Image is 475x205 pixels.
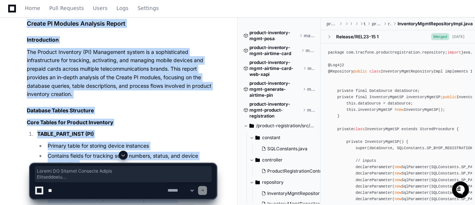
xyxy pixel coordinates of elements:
[397,108,404,112] span: new
[45,142,216,150] li: Primary table for storing device instances
[369,69,381,74] span: class
[27,36,216,44] h2: Introduction
[243,120,315,132] button: /product-registration/src/main/java/com/tracfone/productregistration
[353,127,365,131] span: class
[49,6,84,10] span: Pull Requests
[306,48,315,54] span: master
[262,135,280,141] span: constant
[249,45,300,57] span: product-inventory-mgmt-airtime-card
[431,33,449,40] span: Merged
[307,86,315,92] span: master
[25,55,122,63] div: Start new chat
[27,19,216,28] h1: Create PI Modules Analysis Report
[398,21,473,27] span: InventoryMgmtRepositoryImpl.java
[74,78,90,84] span: Pylon
[267,146,307,152] span: SQLConstants.java
[443,95,456,99] span: public
[255,133,260,142] svg: Directory
[93,6,108,10] span: Users
[25,6,40,10] span: Home
[127,58,136,67] button: Start new chat
[37,131,94,137] strong: TABLE_PART_INST (PI)
[117,6,128,10] span: Logs
[307,65,315,71] span: master
[249,60,302,77] span: product-inventory-mgmt-airtime-card-web-xapi
[364,21,366,27] span: tracfone
[249,80,301,98] span: product-inventory-mgmt-generate-airtime-pin
[249,30,298,42] span: product-inventory-mgmt-posa
[52,78,90,84] a: Powered byPylon
[7,55,21,69] img: 1736555170064-99ba0984-63c1-480f-8ee9-699278ef63ed
[326,21,337,27] span: product-registration
[258,144,316,154] button: SQLConstants.java
[25,63,94,69] div: We're available if you need us!
[307,107,315,113] span: master
[7,7,22,22] img: PlayerZero
[256,123,315,129] span: /product-registration/src/main/java/com/tracfone/productregistration
[372,21,382,27] span: productregistration
[137,6,159,10] span: Settings
[447,50,461,55] span: import
[388,21,392,27] span: repository
[249,121,254,130] svg: Directory
[336,34,379,40] div: Release/REL23-15 1
[27,119,216,126] h3: Core Tables for Product Inventory
[249,101,301,119] span: product-inventory-mgmt-product-registration
[304,33,315,39] span: master
[451,180,471,201] iframe: Open customer support
[452,34,465,39] div: [DATE]
[27,48,216,99] p: The Product Inventory (PI) Management system is a sophisticated infrastructure for tracking, acti...
[353,69,367,74] span: public
[249,132,321,144] button: constant
[7,30,136,42] div: Welcome
[37,168,210,180] span: Loremi DO Sitamet Consecte Adipis Elitseddoeiu Tem Incidid Utlaboree (DO) Magnaaliqu enimad mi v ...
[27,107,216,114] h2: Database Tables Structure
